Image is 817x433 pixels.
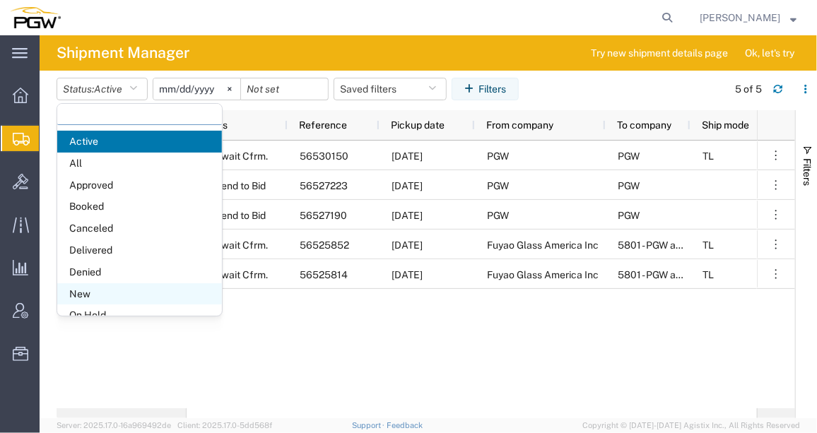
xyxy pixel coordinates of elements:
[57,218,222,239] span: Canceled
[57,78,148,100] button: Status:Active
[215,260,268,290] span: Await Cfrm.
[392,210,423,221] span: 08/19/2025
[57,261,222,283] span: Denied
[487,269,599,280] span: Fuyao Glass America Inc
[334,78,447,100] button: Saved filters
[10,7,61,28] img: logo
[241,78,328,100] input: Not set
[215,230,268,260] span: Await Cfrm.
[452,78,519,100] button: Filters
[617,119,671,131] span: To company
[703,239,714,251] span: TL
[703,150,714,162] span: TL
[618,150,640,162] span: PGW
[177,421,272,429] span: Client: 2025.17.0-5dd568f
[487,210,509,221] span: PGW
[699,9,797,26] button: [PERSON_NAME]
[57,283,222,305] span: New
[700,10,780,25] span: Ksenia Gushchina-Kerecz
[57,304,222,326] span: On Hold
[215,171,266,201] span: Send to Bid
[153,78,240,100] input: Not set
[391,119,445,131] span: Pickup date
[582,420,800,432] span: Copyright © [DATE]-[DATE] Agistix Inc., All Rights Reserved
[487,150,509,162] span: PGW
[487,180,509,191] span: PGW
[618,210,640,221] span: PGW
[392,180,423,191] span: 08/19/2025
[57,421,171,429] span: Server: 2025.17.0-16a969492de
[57,153,222,174] span: All
[215,141,268,171] span: Await Cfrm.
[392,150,423,162] span: 08/20/2025
[57,174,222,196] span: Approved
[300,210,347,221] span: 56527190
[591,46,728,61] span: Try new shipment details page
[57,35,189,71] h4: Shipment Manager
[299,119,347,131] span: Reference
[352,421,387,429] a: Support
[486,119,553,131] span: From company
[94,83,122,95] span: Active
[392,269,423,280] span: 08/20/2025
[300,150,348,162] span: 56530150
[300,269,348,280] span: 56525814
[57,196,222,218] span: Booked
[733,42,806,64] button: Ok, let's try
[801,158,813,186] span: Filters
[618,180,640,191] span: PGW
[300,180,348,191] span: 56527223
[392,239,423,251] span: 08/20/2025
[57,239,222,261] span: Delivered
[300,239,349,251] span: 56525852
[387,421,423,429] a: Feedback
[702,119,749,131] span: Ship mode
[703,269,714,280] span: TL
[487,239,599,251] span: Fuyao Glass America Inc
[57,131,222,153] span: Active
[215,201,266,230] span: Send to Bid
[735,82,762,97] div: 5 of 5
